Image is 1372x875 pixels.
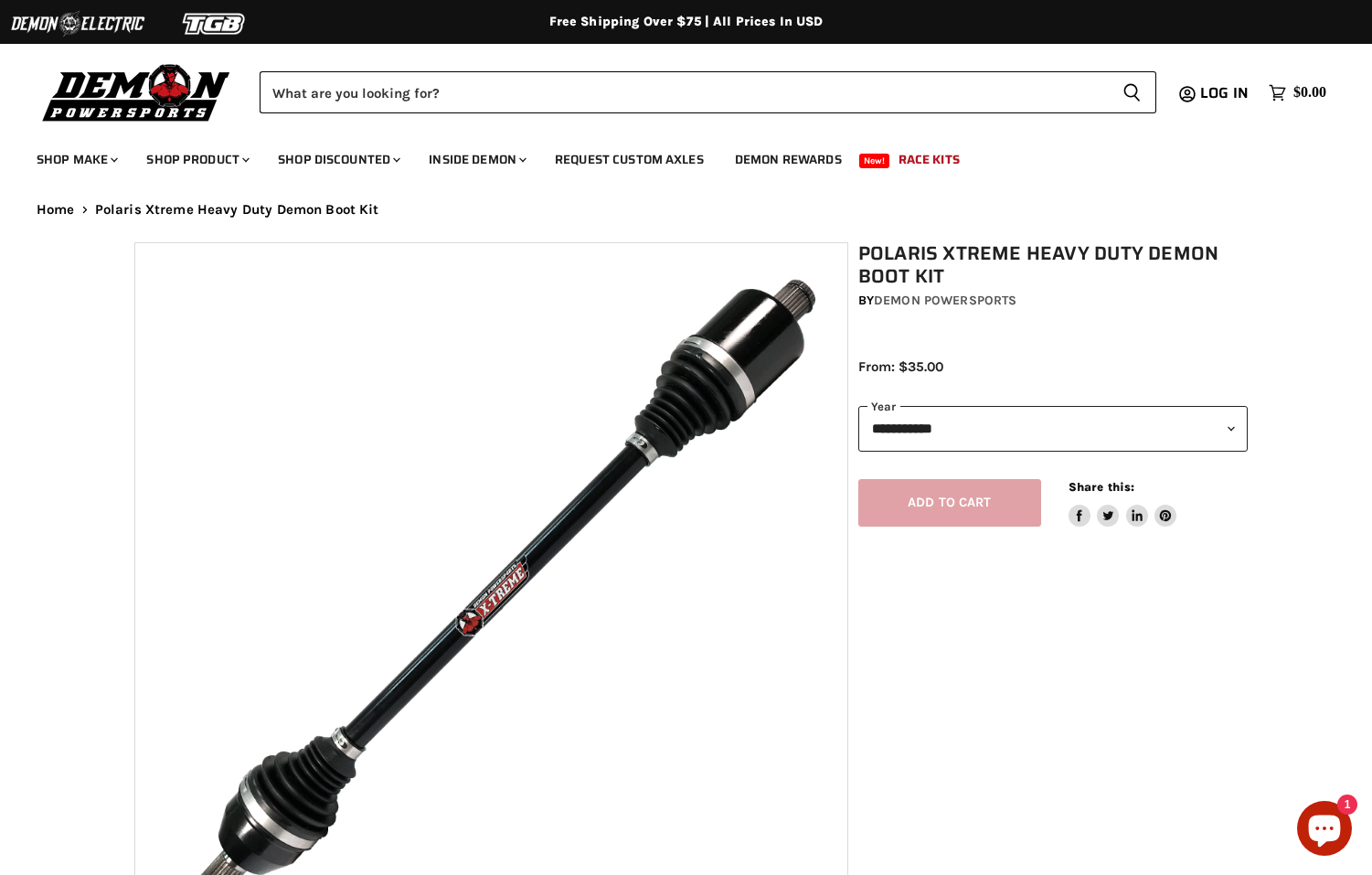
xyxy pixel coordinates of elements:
h1: Polaris Xtreme Heavy Duty Demon Boot Kit [858,242,1248,288]
aside: Share this: [1069,479,1177,528]
span: Polaris Xtreme Heavy Duty Demon Boot Kit [95,202,379,218]
form: Product [260,71,1156,113]
a: Home [37,202,75,218]
a: Request Custom Axles [541,141,718,178]
span: Share this: [1069,480,1134,494]
a: Inside Demon [415,141,537,178]
a: $0.00 [1260,80,1335,106]
span: From: $35.00 [858,358,943,375]
button: Search [1108,71,1156,113]
a: Demon Powersports [874,293,1016,308]
img: TGB Logo 2 [146,6,283,41]
select: year [858,406,1248,451]
a: Shop Product [133,141,261,178]
span: $0.00 [1293,84,1326,101]
a: Demon Rewards [721,141,856,178]
img: Demon Powersports [37,59,237,124]
a: Shop Make [23,141,129,178]
span: Log in [1200,81,1249,104]
div: by [858,291,1248,311]
a: Shop Discounted [264,141,411,178]
ul: Main menu [23,133,1322,178]
a: Log in [1192,85,1260,101]
input: Search [260,71,1108,113]
span: New! [859,154,890,168]
a: Race Kits [885,141,973,178]
inbox-online-store-chat: Shopify online store chat [1292,801,1357,860]
img: Demon Electric Logo 2 [9,6,146,41]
